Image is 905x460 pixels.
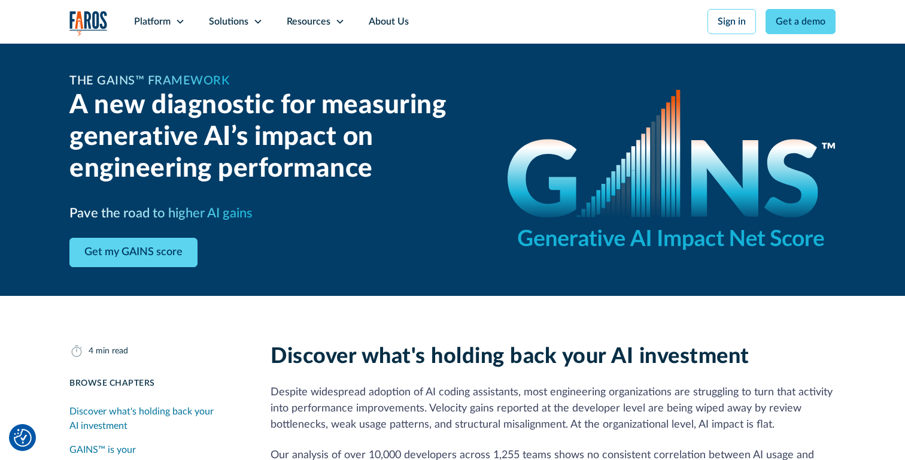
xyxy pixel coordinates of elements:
a: home [69,11,108,35]
img: GAINS - the Generative AI Impact Net Score logo [508,90,836,250]
div: Browse Chapters [69,377,242,390]
div: Solutions [209,14,248,29]
div: Platform [134,14,171,29]
img: Revisit consent button [14,429,32,447]
img: Logo of the analytics and reporting company Faros. [69,11,108,35]
div: 4 [89,345,93,358]
a: Get my GAINS score [69,238,198,267]
p: Despite widespread adoption of AI coding assistants, most engineering organizations are strugglin... [271,385,836,433]
h2: A new diagnostic for measuring generative AI’s impact on engineering performance [69,90,479,184]
div: Resources [287,14,330,29]
h1: The GAINS™ Framework [69,72,229,90]
div: min read [96,345,128,358]
a: Sign in [707,9,756,34]
h3: Pave the road to higher AI gains [69,204,253,223]
button: Cookie Settings [14,429,32,447]
a: Get a demo [766,9,836,34]
h2: Discover what's holding back your AI investment [271,344,836,370]
div: Discover what's holding back your AI investment [69,404,242,433]
a: Discover what's holding back your AI investment [69,400,242,438]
